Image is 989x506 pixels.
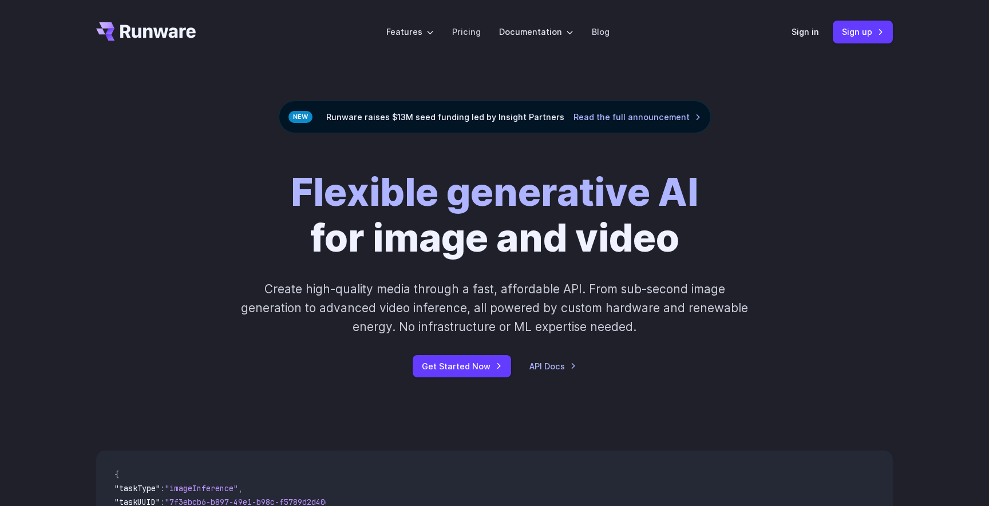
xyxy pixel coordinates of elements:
a: Blog [592,25,610,38]
span: "imageInference" [165,483,238,493]
h1: for image and video [291,170,698,261]
p: Create high-quality media through a fast, affordable API. From sub-second image generation to adv... [240,280,750,337]
a: Sign in [792,25,819,38]
label: Documentation [499,25,573,38]
a: API Docs [529,360,576,373]
label: Features [386,25,434,38]
a: Get Started Now [413,355,511,377]
a: Read the full announcement [573,110,701,123]
a: Sign up [833,21,893,43]
a: Go to / [96,22,196,41]
strong: Flexible generative AI [291,169,698,215]
span: : [160,483,165,493]
span: , [238,483,243,493]
div: Runware raises $13M seed funding led by Insight Partners [279,101,711,133]
span: "taskType" [114,483,160,493]
span: { [114,469,119,480]
a: Pricing [452,25,481,38]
